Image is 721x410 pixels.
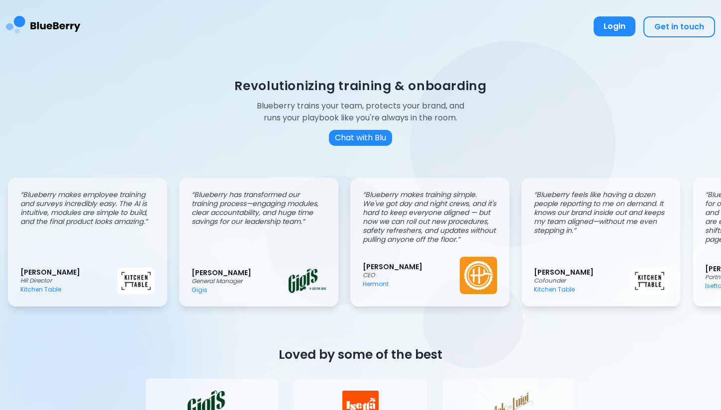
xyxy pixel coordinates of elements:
[249,100,472,124] p: Blueberry trains your team, protects your brand, and runs your playbook like you're always in the...
[534,286,631,294] p: Kitchen Table
[20,268,117,277] p: [PERSON_NAME]
[534,268,631,277] p: [PERSON_NAME]
[192,190,326,226] p: “ Blueberry has transformed our training process—engaging modules, clear accountability, and huge...
[363,271,460,279] p: CEO
[192,268,289,277] p: [PERSON_NAME]
[460,257,497,294] img: Hermont logo
[192,277,289,285] p: General Manager
[363,280,460,288] p: Hermont
[534,190,668,235] p: “ Blueberry feels like having a dozen people reporting to me on demand. It knows our brand inside...
[363,190,497,244] p: “ Blueberry makes training simple. We've got day and night crews, and it's hard to keep everyone ...
[234,78,486,94] h1: Revolutionizing training & onboarding
[20,190,155,226] p: “ Blueberry makes employee training and surveys incredibly easy. The AI is intuitive, modules are...
[117,268,155,294] img: Kitchen Table logo
[20,277,117,285] p: HR Director
[6,8,81,45] img: BlueBerry Logo
[594,16,635,36] button: Login
[594,16,635,37] a: Login
[329,130,392,146] button: Chat with Blu
[534,277,631,285] p: Cofounder
[20,286,117,294] p: Kitchen Table
[631,268,668,294] img: Kitchen Table logo
[289,269,326,293] img: Gigis logo
[363,262,460,271] p: [PERSON_NAME]
[192,286,289,294] p: Gigis
[654,21,704,32] span: Get in touch
[643,16,715,37] button: Get in touch
[146,346,576,363] h2: Loved by some of the best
